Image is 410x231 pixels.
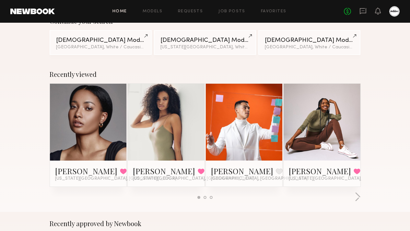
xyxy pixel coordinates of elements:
a: Favorites [261,9,287,14]
a: [DEMOGRAPHIC_DATA] Models[GEOGRAPHIC_DATA], White / Caucasian [258,30,361,55]
div: [DEMOGRAPHIC_DATA] Models [265,37,354,43]
a: Requests [178,9,203,14]
div: Recently approved by Newbook [50,220,361,227]
a: [DEMOGRAPHIC_DATA] Models[GEOGRAPHIC_DATA], White / Caucasian [50,30,152,55]
span: [US_STATE][GEOGRAPHIC_DATA], [GEOGRAPHIC_DATA] [55,176,176,181]
div: Recently viewed [50,70,361,78]
div: [US_STATE][GEOGRAPHIC_DATA], White / Caucasian [160,45,250,50]
a: [DEMOGRAPHIC_DATA] Models[US_STATE][GEOGRAPHIC_DATA], White / Caucasian [154,30,256,55]
div: [DEMOGRAPHIC_DATA] Models [160,37,250,43]
a: [PERSON_NAME] [289,166,351,176]
a: Models [143,9,162,14]
div: [GEOGRAPHIC_DATA], White / Caucasian [56,45,146,50]
div: [DEMOGRAPHIC_DATA] Models [56,37,146,43]
a: Job Posts [218,9,245,14]
div: Continue your search [50,17,361,25]
a: [PERSON_NAME] [211,166,273,176]
a: Home [112,9,127,14]
span: [GEOGRAPHIC_DATA], [GEOGRAPHIC_DATA] [211,176,308,181]
a: [PERSON_NAME] [55,166,117,176]
a: [PERSON_NAME] [133,166,195,176]
div: [GEOGRAPHIC_DATA], White / Caucasian [265,45,354,50]
span: [US_STATE][GEOGRAPHIC_DATA], [GEOGRAPHIC_DATA] [289,176,410,181]
span: [US_STATE][GEOGRAPHIC_DATA], [GEOGRAPHIC_DATA] [133,176,254,181]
